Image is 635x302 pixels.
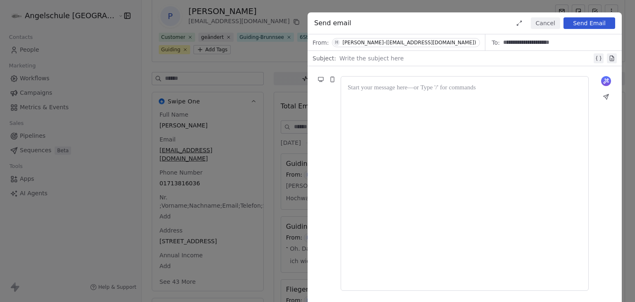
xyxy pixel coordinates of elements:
button: Send Email [563,17,615,29]
span: Subject: [313,54,336,65]
div: H [335,39,339,46]
span: From: [313,38,329,47]
div: [PERSON_NAME]-([EMAIL_ADDRESS][DOMAIN_NAME]) [342,40,476,46]
button: Cancel [531,17,560,29]
span: Send email [314,18,351,28]
span: To: [492,38,500,47]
